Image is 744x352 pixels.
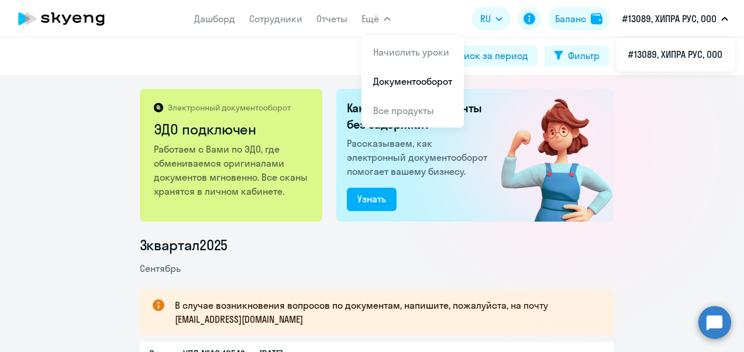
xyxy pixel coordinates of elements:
[622,12,717,26] p: #13089, ХИПРА РУС, ООО
[347,188,397,211] button: Узнать
[548,7,609,30] button: Балансbalance
[472,7,511,30] button: RU
[430,46,538,67] button: Поиск за период
[616,37,734,71] ul: Ещё
[154,120,310,139] h2: ЭДО подключен
[168,102,291,113] p: Электронный документооборот
[357,192,386,206] div: Узнать
[616,5,734,33] button: #13089, ХИПРА РУС, ООО
[545,46,609,67] button: Фильтр
[361,7,391,30] button: Ещё
[154,142,310,198] p: Работаем с Вами по ЭДО, где обмениваемся оригиналами документов мгновенно. Все сканы хранятся в л...
[555,12,586,26] div: Баланс
[194,13,235,25] a: Дашборд
[361,12,379,26] span: Ещё
[373,75,452,87] a: Документооборот
[480,12,491,26] span: RU
[316,13,347,25] a: Отчеты
[249,13,302,25] a: Сотрудники
[453,49,528,63] div: Поиск за период
[373,105,434,116] a: Все продукты
[347,136,492,178] p: Рассказываем, как электронный документооборот помогает вашему бизнесу.
[347,100,492,133] h2: Как получать документы без задержки?
[140,236,614,254] li: 3 квартал 2025
[140,263,181,274] span: Сентябрь
[175,298,593,326] p: В случае возникновения вопросов по документам, напишите, пожалуйста, на почту [EMAIL_ADDRESS][DOM...
[591,13,602,25] img: balance
[373,46,449,58] a: Начислить уроки
[568,49,600,63] div: Фильтр
[482,89,614,222] img: connected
